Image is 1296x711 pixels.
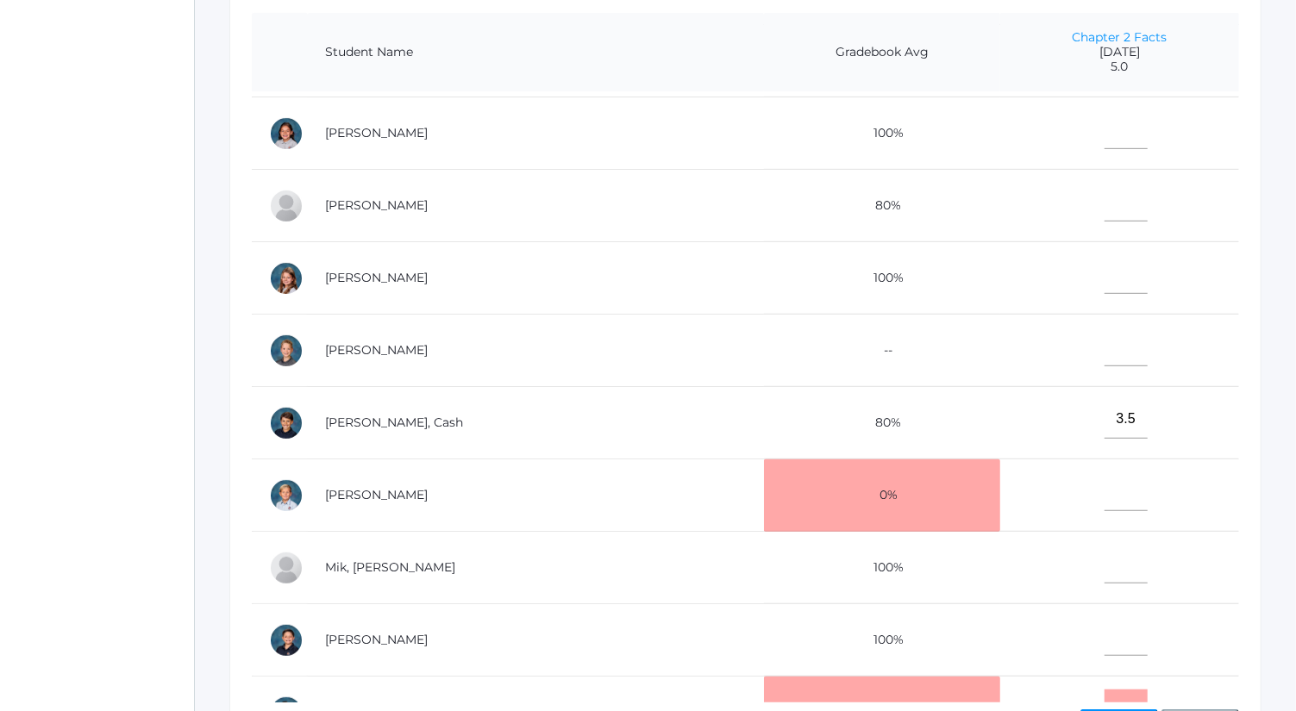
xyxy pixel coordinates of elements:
td: 80% [764,387,1000,459]
th: Gradebook Avg [764,13,1000,92]
th: Student Name [308,13,764,92]
a: [PERSON_NAME] [325,197,428,213]
div: Cash Kilian [269,406,304,440]
td: 100% [764,604,1000,677]
div: Peter Laubacher [269,478,304,513]
div: Aiden Oceguera [269,623,304,658]
span: 5.0 [1017,59,1222,74]
a: [PERSON_NAME] [325,270,428,285]
td: -- [764,315,1000,387]
td: 100% [764,242,1000,315]
a: [PERSON_NAME] [325,632,428,647]
a: [PERSON_NAME] [325,487,428,502]
a: [PERSON_NAME] [325,342,428,358]
td: 0% [764,459,1000,532]
a: Mik, [PERSON_NAME] [325,559,455,575]
td: 100% [764,97,1000,170]
td: 100% [764,532,1000,604]
div: Grant Hein [269,334,304,368]
div: Hadley Mik [269,551,304,585]
td: 80% [764,170,1000,242]
a: [PERSON_NAME] [325,125,428,140]
span: [DATE] [1017,45,1222,59]
a: [PERSON_NAME], Cash [325,415,463,430]
div: Louisa Hamilton [269,261,304,296]
a: Chapter 2 Facts [1072,29,1167,45]
div: Esperanza Ewing [269,116,304,151]
div: Wyatt Ferris [269,189,304,223]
